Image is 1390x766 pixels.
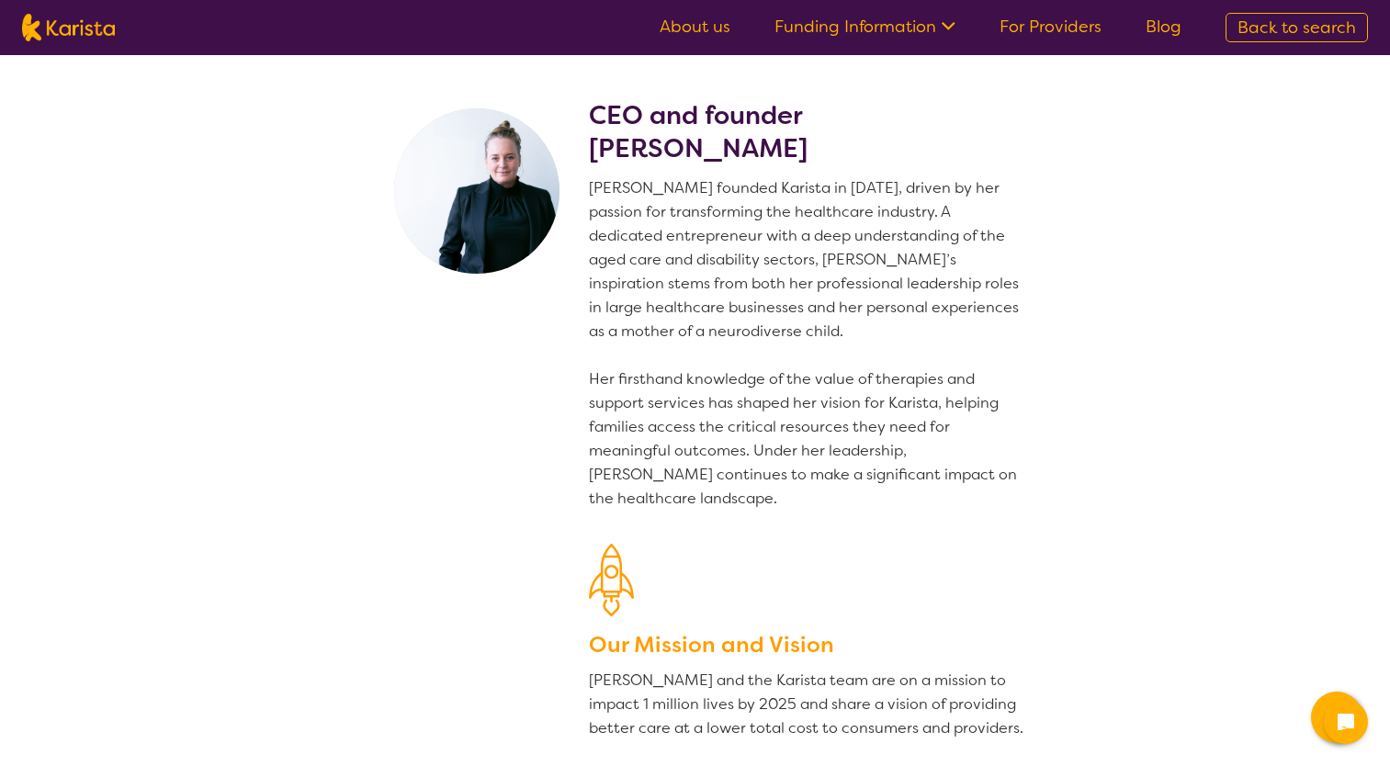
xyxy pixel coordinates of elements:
[1146,16,1181,38] a: Blog
[589,669,1026,740] p: [PERSON_NAME] and the Karista team are on a mission to impact 1 million lives by 2025 and share a...
[1311,692,1362,743] button: Channel Menu
[660,16,730,38] a: About us
[589,176,1026,511] p: [PERSON_NAME] founded Karista in [DATE], driven by her passion for transforming the healthcare in...
[589,628,1026,661] h3: Our Mission and Vision
[1237,17,1356,39] span: Back to search
[1000,16,1102,38] a: For Providers
[589,99,1026,165] h2: CEO and founder [PERSON_NAME]
[589,544,634,616] img: Our Mission
[1226,13,1368,42] a: Back to search
[22,14,115,41] img: Karista logo
[774,16,955,38] a: Funding Information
